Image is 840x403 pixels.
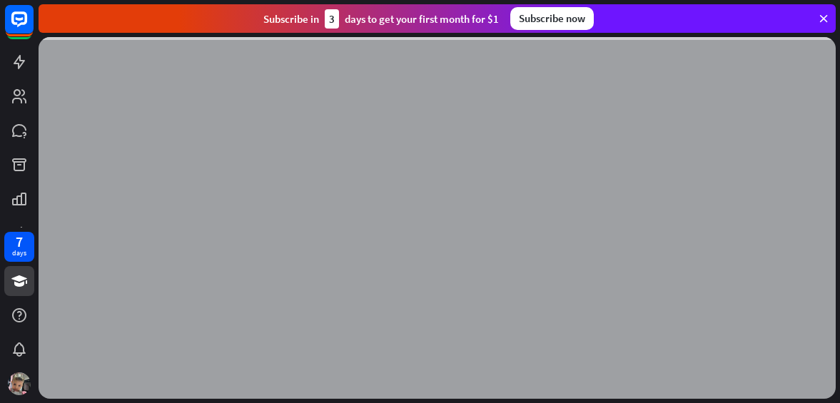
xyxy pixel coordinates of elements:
[4,232,34,262] a: 7 days
[263,9,499,29] div: Subscribe in days to get your first month for $1
[16,235,23,248] div: 7
[325,9,339,29] div: 3
[12,248,26,258] div: days
[510,7,594,30] div: Subscribe now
